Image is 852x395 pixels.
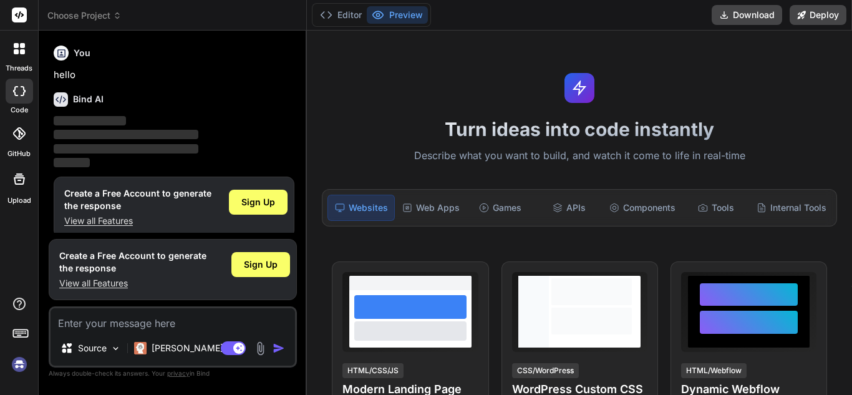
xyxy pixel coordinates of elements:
[752,195,831,221] div: Internal Tools
[134,342,147,354] img: Claude 4 Sonnet
[7,195,31,206] label: Upload
[315,6,367,24] button: Editor
[78,342,107,354] p: Source
[790,5,846,25] button: Deploy
[64,187,211,212] h1: Create a Free Account to generate the response
[6,63,32,74] label: threads
[11,105,28,115] label: code
[59,277,206,290] p: View all Features
[244,258,278,271] span: Sign Up
[54,116,126,125] span: ‌
[9,354,30,375] img: signin
[241,196,275,208] span: Sign Up
[64,215,211,227] p: View all Features
[59,250,206,275] h1: Create a Free Account to generate the response
[604,195,680,221] div: Components
[74,47,90,59] h6: You
[54,144,198,154] span: ‌
[397,195,465,221] div: Web Apps
[54,68,294,82] p: hello
[54,158,90,167] span: ‌
[167,369,190,377] span: privacy
[367,6,428,24] button: Preview
[467,195,533,221] div: Games
[152,342,244,354] p: [PERSON_NAME] 4 S..
[712,5,782,25] button: Download
[253,341,268,356] img: attachment
[54,130,198,139] span: ‌
[7,149,31,159] label: GitHub
[314,118,845,140] h1: Turn ideas into code instantly
[536,195,602,221] div: APIs
[273,342,285,354] img: icon
[342,363,404,378] div: HTML/CSS/JS
[49,368,297,379] p: Always double-check its answers. Your in Bind
[683,195,749,221] div: Tools
[47,9,122,22] span: Choose Project
[110,343,121,354] img: Pick Models
[681,363,747,378] div: HTML/Webflow
[512,363,579,378] div: CSS/WordPress
[314,148,845,164] p: Describe what you want to build, and watch it come to life in real-time
[327,195,395,221] div: Websites
[73,93,104,105] h6: Bind AI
